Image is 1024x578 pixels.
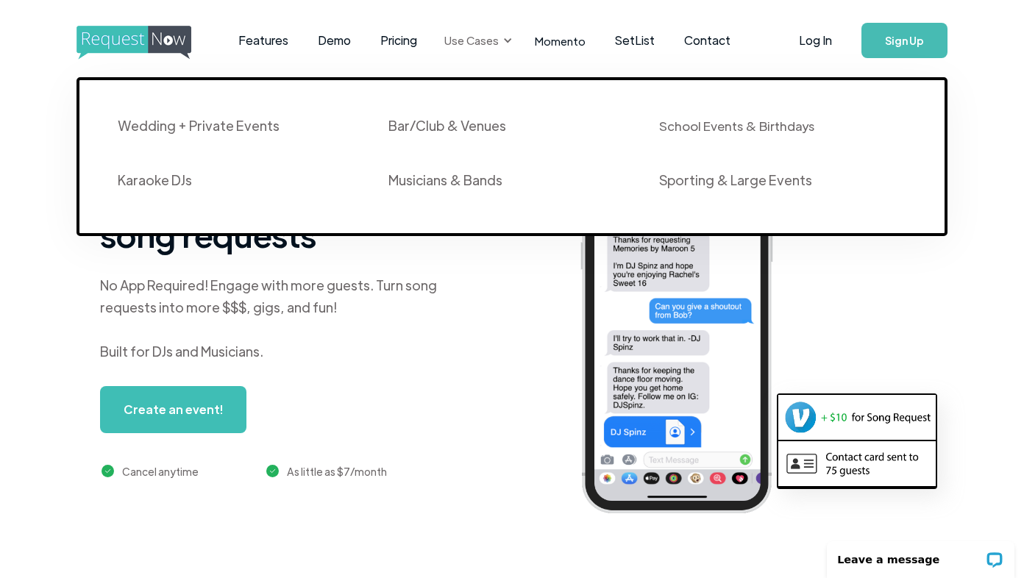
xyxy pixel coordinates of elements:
[861,23,947,58] a: Sign Up
[77,26,187,55] a: home
[100,386,246,433] a: Create an event!
[778,441,936,485] img: contact card example
[784,15,847,66] a: Log In
[266,465,279,477] img: green checkmark
[659,171,812,189] div: Sporting & Large Events
[563,119,812,529] img: iphone screenshot
[643,102,914,157] a: School Events & Birthdays
[77,26,218,60] img: requestnow logo
[778,395,936,439] img: venmo screenshot
[303,18,366,63] a: Demo
[600,18,669,63] a: SetList
[366,18,432,63] a: Pricing
[643,157,914,211] a: Sporting & Large Events
[520,19,600,63] a: Momento
[102,102,372,157] a: Wedding + Private Events
[388,171,502,189] div: Musicians & Bands
[669,18,745,63] a: Contact
[372,157,643,211] a: Musicians & Bands
[817,532,1024,578] iframe: LiveChat chat widget
[435,18,516,63] div: Use Cases
[122,463,199,480] div: Cancel anytime
[287,463,387,480] div: As little as $7/month
[372,102,643,157] a: Bar/Club & Venues
[659,117,814,135] div: School Events & Birthdays
[388,117,506,135] div: Bar/Club & Venues
[102,157,372,211] a: Karaoke DJs
[102,465,114,477] img: green checkmark
[444,32,499,49] div: Use Cases
[100,274,468,363] div: No App Required! Engage with more guests. Turn song requests into more $$$, gigs, and fun! Built ...
[118,171,192,189] div: Karaoke DJs
[77,59,947,236] nav: Use Cases
[224,18,303,63] a: Features
[118,117,280,135] div: Wedding + Private Events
